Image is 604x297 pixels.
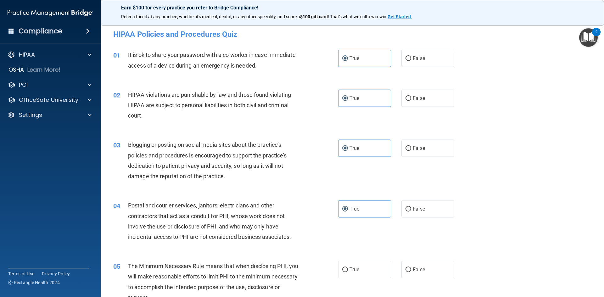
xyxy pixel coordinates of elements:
span: True [350,55,359,61]
input: False [405,146,411,151]
span: True [350,95,359,101]
p: OfficeSafe University [19,96,78,104]
span: False [413,55,425,61]
input: False [405,96,411,101]
a: HIPAA [8,51,92,58]
p: OSHA [8,66,24,74]
p: Earn $100 for every practice you refer to Bridge Compliance! [121,5,584,11]
span: Blogging or posting on social media sites about the practice’s policies and procedures is encoura... [128,141,287,179]
span: ! That's what we call a win-win. [328,14,388,19]
strong: $100 gift card [300,14,328,19]
a: Settings [8,111,92,119]
span: True [350,206,359,212]
span: True [350,267,359,272]
img: PMB logo [8,7,93,19]
input: True [342,146,348,151]
input: False [405,267,411,272]
span: False [413,267,425,272]
input: True [342,207,348,212]
span: False [413,206,425,212]
span: 03 [113,141,120,149]
span: Postal and courier services, janitors, electricians and other contractors that act as a conduit f... [128,202,291,240]
span: False [413,95,425,101]
span: False [413,145,425,151]
a: Get Started [388,14,412,19]
span: 01 [113,52,120,59]
input: False [405,207,411,212]
span: Ⓒ Rectangle Health 2024 [8,279,60,286]
h4: Compliance [19,27,62,36]
span: 02 [113,91,120,99]
h4: HIPAA Policies and Procedures Quiz [113,30,591,38]
button: Open Resource Center, 2 new notifications [579,28,598,47]
p: PCI [19,81,28,89]
strong: Get Started [388,14,411,19]
p: Learn More! [27,66,61,74]
a: Terms of Use [8,271,34,277]
span: 05 [113,263,120,270]
span: True [350,145,359,151]
p: HIPAA [19,51,35,58]
a: Privacy Policy [42,271,70,277]
span: HIPAA violations are punishable by law and those found violating HIPAA are subject to personal li... [128,91,291,119]
span: Refer a friend at any practice, whether it's medical, dental, or any other speciality, and score a [121,14,300,19]
input: True [342,96,348,101]
a: PCI [8,81,92,89]
p: Settings [19,111,42,119]
span: 04 [113,202,120,210]
a: OfficeSafe University [8,96,92,104]
input: True [342,56,348,61]
div: 2 [595,32,597,40]
input: True [342,267,348,272]
span: It is ok to share your password with a co-worker in case immediate access of a device during an e... [128,52,296,69]
input: False [405,56,411,61]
